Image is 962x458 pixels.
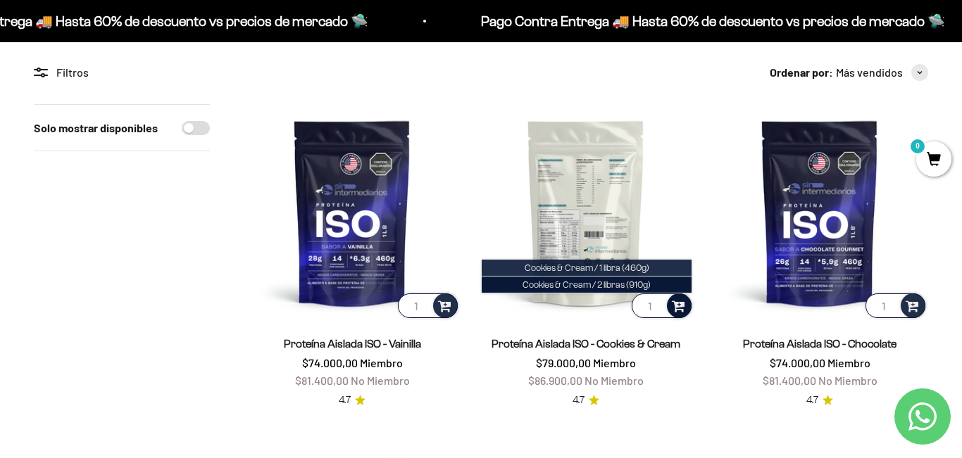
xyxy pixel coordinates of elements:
[351,374,410,387] span: No Miembro
[573,393,599,408] a: 4.74.7 de 5.0 estrellas
[909,138,926,155] mark: 0
[477,104,694,321] img: Proteína Aislada ISO - Cookies & Cream
[593,356,636,369] span: Miembro
[339,393,351,408] span: 4.7
[34,63,210,82] div: Filtros
[770,356,825,369] span: $74.000,00
[827,356,870,369] span: Miembro
[523,279,651,290] span: Cookies & Cream / 2 libras (910g)
[743,338,897,350] a: Proteína Aislada ISO - Chocolate
[585,374,644,387] span: No Miembro
[525,262,649,273] span: Cookies & Cream / 1 libra (460g)
[836,63,928,82] button: Más vendidos
[836,63,903,82] span: Más vendidos
[818,374,877,387] span: No Miembro
[302,356,358,369] span: $74.000,00
[770,63,833,82] span: Ordenar por:
[34,119,158,137] label: Solo mostrar disponibles
[492,338,680,350] a: Proteína Aislada ISO - Cookies & Cream
[295,374,349,387] span: $81.400,00
[763,374,816,387] span: $81.400,00
[573,393,585,408] span: 4.7
[480,10,944,32] p: Pago Contra Entrega 🚚 Hasta 60% de descuento vs precios de mercado 🛸
[284,338,421,350] a: Proteína Aislada ISO - Vainilla
[528,374,582,387] span: $86.900,00
[806,393,833,408] a: 4.74.7 de 5.0 estrellas
[806,393,818,408] span: 4.7
[916,153,951,168] a: 0
[360,356,403,369] span: Miembro
[339,393,366,408] a: 4.74.7 de 5.0 estrellas
[536,356,591,369] span: $79.000,00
